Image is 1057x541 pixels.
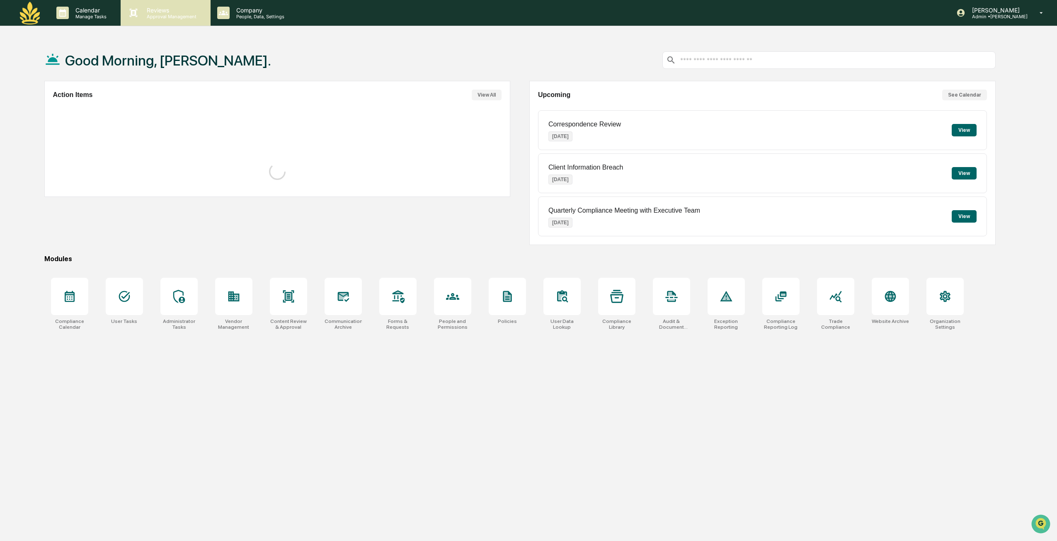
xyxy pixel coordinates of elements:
img: 1746055101610-c473b297-6a78-478c-a979-82029cc54cd1 [17,113,23,119]
button: View [952,167,977,180]
p: [DATE] [548,131,572,141]
a: 🗄️Attestations [57,166,106,181]
div: We're available if you need us! [37,71,114,78]
p: Manage Tasks [69,14,111,19]
span: Preclearance [17,169,53,177]
div: Communications Archive [325,318,362,330]
span: [DATE] [73,135,90,141]
div: Website Archive [872,318,909,324]
div: 🔎 [8,186,15,192]
div: 🗄️ [60,170,67,177]
span: Attestations [68,169,103,177]
button: View All [472,90,502,100]
span: [PERSON_NAME] [26,135,67,141]
div: Modules [44,255,996,263]
button: See all [128,90,151,100]
p: Calendar [69,7,111,14]
div: Forms & Requests [379,318,417,330]
img: Dave Feldman [8,104,22,118]
span: • [69,135,72,141]
p: Approval Management [140,14,201,19]
a: 🔎Data Lookup [5,182,56,197]
div: Vendor Management [215,318,252,330]
h2: Upcoming [538,91,570,99]
div: Trade Compliance [817,318,854,330]
div: Audit & Document Logs [653,318,690,330]
p: Reviews [140,7,201,14]
span: Data Lookup [17,185,52,193]
span: [PERSON_NAME] [26,112,67,119]
div: Compliance Reporting Log [762,318,800,330]
h2: Action Items [53,91,93,99]
img: Kurt Gallup [8,127,22,140]
div: Content Review & Approval [270,318,307,330]
a: Powered byPylon [58,205,100,211]
button: Start new chat [141,66,151,75]
img: 4531339965365_218c74b014194aa58b9b_72.jpg [17,63,32,78]
p: Correspondence Review [548,121,621,128]
div: Policies [498,318,517,324]
button: See Calendar [942,90,987,100]
p: Quarterly Compliance Meeting with Executive Team [548,207,700,214]
a: 🖐️Preclearance [5,166,57,181]
iframe: Open customer support [1030,514,1053,536]
div: Compliance Library [598,318,635,330]
div: Organization Settings [926,318,964,330]
span: • [69,112,72,119]
div: User Tasks [111,318,137,324]
p: [PERSON_NAME] [965,7,1028,14]
p: [DATE] [548,218,572,228]
p: Company [230,7,288,14]
div: 🖐️ [8,170,15,177]
img: 1746055101610-c473b297-6a78-478c-a979-82029cc54cd1 [8,63,23,78]
span: Pylon [82,205,100,211]
p: [DATE] [548,175,572,184]
div: Past conversations [8,92,56,98]
div: Administrator Tasks [160,318,198,330]
button: View [952,210,977,223]
span: [DATE] [73,112,90,119]
p: People, Data, Settings [230,14,288,19]
p: Client Information Breach [548,164,623,171]
button: View [952,124,977,136]
h1: Good Morning, [PERSON_NAME]. [65,52,271,69]
img: logo [20,2,40,24]
div: People and Permissions [434,318,471,330]
div: Compliance Calendar [51,318,88,330]
div: Start new chat [37,63,136,71]
div: User Data Lookup [543,318,581,330]
p: Admin • [PERSON_NAME] [965,14,1028,19]
div: Exception Reporting [708,318,745,330]
p: How can we help? [8,17,151,30]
